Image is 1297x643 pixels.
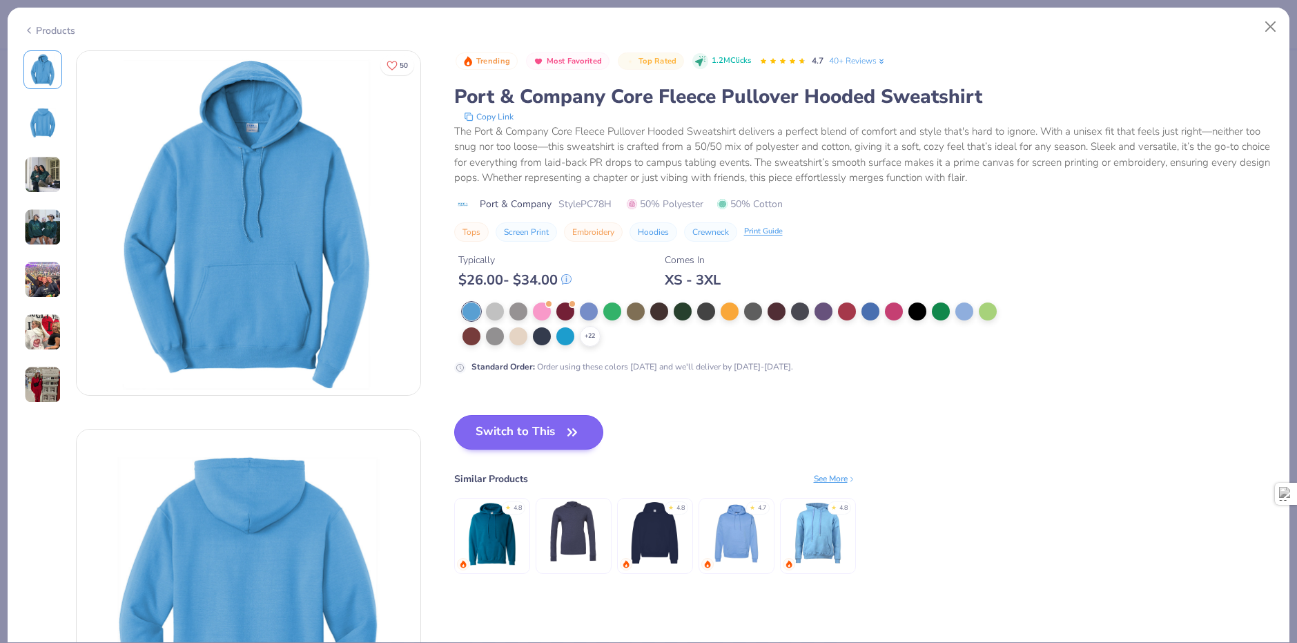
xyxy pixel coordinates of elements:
span: + 22 [585,332,595,341]
div: Order using these colors [DATE] and we'll deliver by [DATE]-[DATE]. [471,361,793,373]
span: Port & Company [480,197,552,211]
div: Print Guide [744,226,783,238]
div: XS - 3XL [665,271,721,289]
span: Trending [476,57,510,65]
span: 4.7 [812,55,823,66]
span: Style PC78H [558,197,612,211]
div: 4.8 [514,503,522,513]
img: Front [26,53,59,86]
button: Switch to This [454,415,604,450]
div: Products [23,23,75,38]
div: Comes In [665,253,721,267]
div: 4.8 [676,503,685,513]
img: Back [26,106,59,139]
button: Like [380,55,414,75]
div: $ 26.00 - $ 34.00 [458,271,572,289]
strong: Standard Order : [471,361,535,372]
img: Top Rated sort [625,56,636,67]
img: Fresh Prints Boston Heavyweight Hoodie [622,500,687,566]
span: Most Favorited [547,57,602,65]
div: The Port & Company Core Fleece Pullover Hooded Sweatshirt delivers a perfect blend of comfort and... [454,124,1274,186]
button: Crewneck [684,222,737,242]
img: trending.gif [703,560,712,568]
img: trending.gif [622,560,630,568]
img: User generated content [24,209,61,246]
button: Tops [454,222,489,242]
div: Similar Products [454,472,528,486]
img: User generated content [24,366,61,403]
div: 4.7 [758,503,766,513]
div: ★ [831,503,837,509]
img: trending.gif [785,560,793,568]
div: See More [814,472,856,485]
img: Fresh Prints Bond St Hoodie [785,500,850,566]
img: Trending sort [462,56,474,67]
div: ★ [668,503,674,509]
span: Top Rated [638,57,677,65]
button: Badge Button [456,52,518,70]
div: 4.8 [839,503,848,513]
a: 40+ Reviews [829,55,886,67]
span: 50% Cotton [717,197,783,211]
img: Gildan Adult Heavy Blend 8 Oz. 50/50 Hooded Sweatshirt [459,500,525,566]
button: Hoodies [630,222,677,242]
div: Typically [458,253,572,267]
div: ★ [505,503,511,509]
span: 50 [400,62,408,69]
button: copy to clipboard [460,110,518,124]
img: User generated content [24,314,61,351]
div: Port & Company Core Fleece Pullover Hooded Sweatshirt [454,84,1274,110]
span: 50% Polyester [627,197,703,211]
img: Most Favorited sort [533,56,544,67]
button: Screen Print [496,222,557,242]
img: Front [77,51,420,395]
button: Badge Button [526,52,610,70]
span: 1.2M Clicks [712,55,751,67]
button: Badge Button [618,52,684,70]
img: Hanes Unisex 7.8 Oz. Ecosmart 50/50 Pullover Hooded Sweatshirt [703,500,769,566]
div: ★ [750,503,755,509]
button: Embroidery [564,222,623,242]
img: User generated content [24,156,61,193]
div: 4.7 Stars [759,50,806,73]
img: trending.gif [459,560,467,568]
img: User generated content [24,261,61,298]
img: brand logo [454,199,473,210]
button: Close [1258,14,1284,40]
img: Bella + Canvas Unisex Jersey Long Sleeve Hoodie [540,500,606,566]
